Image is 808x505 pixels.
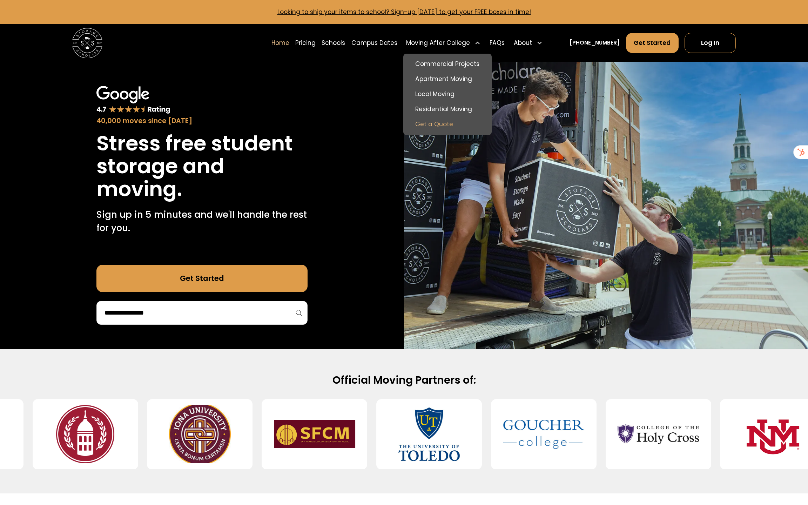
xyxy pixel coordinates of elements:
[388,405,470,463] img: University of Toledo
[72,28,102,58] img: Storage Scholars main logo
[406,102,489,117] a: Residential Moving
[403,54,492,135] nav: Moving After College
[96,116,308,126] div: 40,000 moves since [DATE]
[490,32,505,53] a: FAQs
[163,373,645,387] h2: Official Moving Partners of:
[159,405,241,463] img: Iona University
[406,56,489,72] a: Commercial Projects
[406,87,489,102] a: Local Moving
[404,62,808,349] img: Storage Scholars makes moving and storage easy.
[72,28,102,58] a: home
[570,39,620,47] a: [PHONE_NUMBER]
[45,405,126,463] img: Southern Virginia University
[351,32,397,53] a: Campus Dates
[295,32,316,53] a: Pricing
[406,39,470,48] div: Moving After College
[626,33,679,53] a: Get Started
[271,32,289,53] a: Home
[96,86,170,114] img: Google 4.7 star rating
[618,405,699,463] img: College of the Holy Cross
[685,33,736,53] a: Log In
[277,8,531,16] a: Looking to ship your items to school? Sign-up [DATE] to get your FREE boxes in time!
[503,405,584,463] img: Goucher College
[96,265,308,292] a: Get Started
[274,405,355,463] img: San Francisco Conservatory of Music
[511,32,545,53] div: About
[96,208,308,235] p: Sign up in 5 minutes and we'll handle the rest for you.
[403,32,484,53] div: Moving After College
[322,32,345,53] a: Schools
[96,132,308,200] h1: Stress free student storage and moving.
[406,72,489,87] a: Apartment Moving
[514,39,532,48] div: About
[406,117,489,132] a: Get a Quote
